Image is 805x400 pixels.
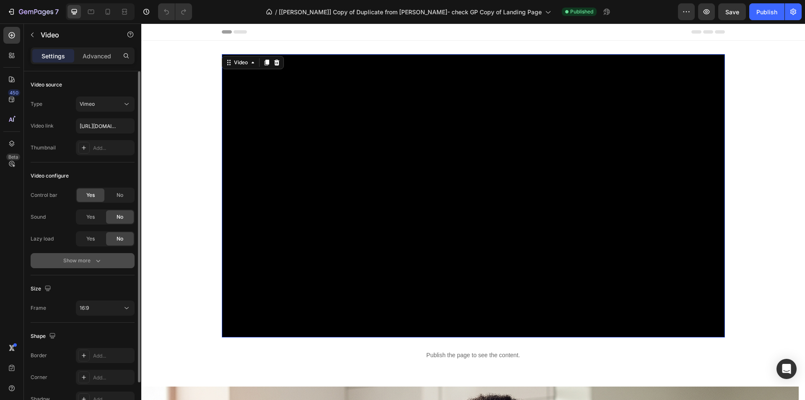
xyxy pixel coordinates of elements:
iframe: Video [80,31,584,314]
button: 16:9 [76,301,135,316]
p: Advanced [83,52,111,60]
span: Published [570,8,593,16]
div: Video configure [31,172,69,180]
button: Show more [31,253,135,268]
div: Video link [31,122,54,130]
div: Thumbnail [31,144,56,152]
button: 7 [3,3,62,20]
span: Save [725,8,739,16]
div: Video source [31,81,62,89]
span: No [117,213,123,221]
span: No [117,235,123,243]
div: Control bar [31,191,57,199]
span: 16:9 [80,305,89,311]
div: Show more [63,256,102,265]
button: Publish [749,3,784,20]
div: Publish [756,8,777,16]
div: Undo/Redo [158,3,192,20]
p: 7 [55,7,59,17]
div: Lazy load [31,235,54,243]
p: Publish the page to see the content. [80,327,584,336]
iframe: To enrich screen reader interactions, please activate Accessibility in Grammarly extension settings [141,24,805,400]
span: [[PERSON_NAME]] Copy of Duplicate from [PERSON_NAME]- check GP Copy of Landing Page [279,8,542,16]
div: Corner [31,374,47,381]
input: Insert video url here [76,118,135,133]
div: Add... [93,144,132,152]
button: Vimeo [76,97,135,112]
p: Video [41,30,112,40]
span: Yes [86,191,95,199]
div: Video [91,35,108,43]
div: Frame [31,304,46,312]
span: No [117,191,123,199]
span: Vimeo [80,101,95,107]
div: Shape [31,331,57,342]
span: Yes [86,213,95,221]
p: Settings [42,52,65,60]
div: 450 [8,89,20,96]
div: Border [31,352,47,359]
div: Type [31,100,42,108]
div: Add... [93,352,132,360]
div: Add... [93,374,132,382]
span: Yes [86,235,95,243]
div: Sound [31,213,46,221]
div: Open Intercom Messenger [776,359,797,379]
span: / [275,8,277,16]
div: Size [31,283,53,295]
div: Beta [6,154,20,160]
button: Save [718,3,746,20]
